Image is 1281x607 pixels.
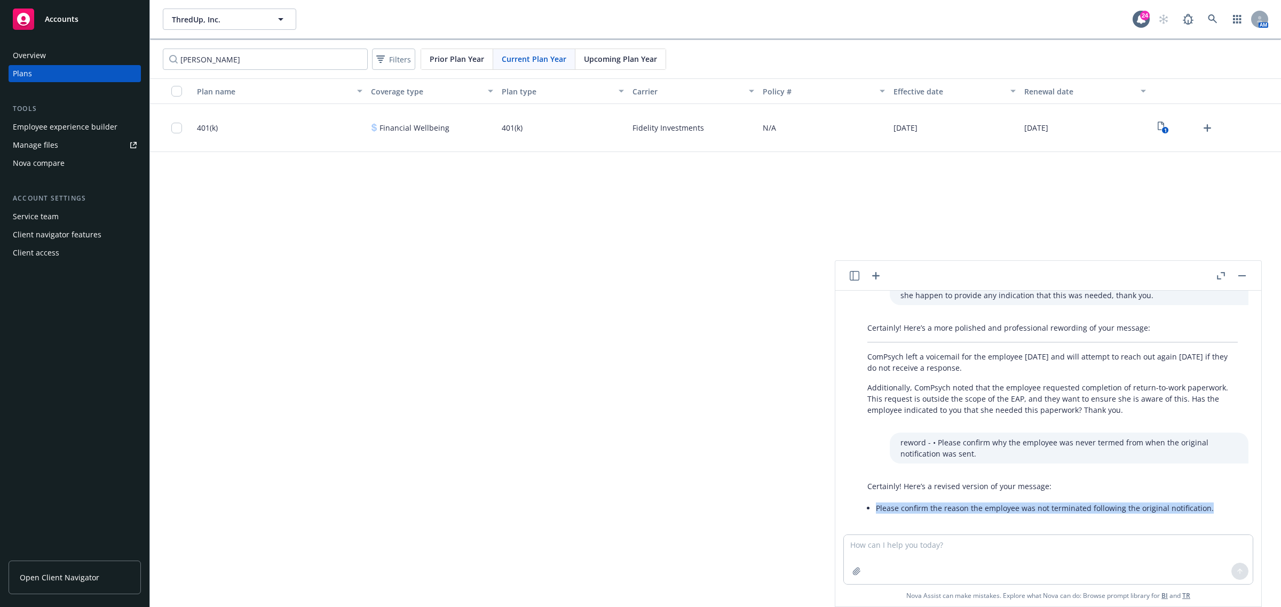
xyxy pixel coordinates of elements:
span: Fidelity Investments [632,122,704,133]
button: Policy # [758,78,889,104]
input: Select all [171,86,182,97]
span: Prior Plan Year [430,53,484,65]
div: Plan name [197,86,351,97]
a: Client navigator features [9,226,141,243]
a: Service team [9,208,141,225]
span: N/A [763,122,776,133]
div: Plans [13,65,32,82]
a: Manage files [9,137,141,154]
div: Plan type [502,86,612,97]
p: Certainly! Here’s a revised version of your message: [867,481,1214,492]
a: Plans [9,65,141,82]
a: Search [1202,9,1223,30]
div: Manage files [13,137,58,154]
a: Employee experience builder [9,118,141,135]
button: Filters [372,49,415,70]
p: reword - • Please confirm why the employee was never termed from when the original notification w... [900,437,1238,459]
a: BI [1161,591,1168,600]
span: Current Plan Year [502,53,566,65]
div: Client navigator features [13,226,101,243]
a: View Plan Documents [1155,119,1172,137]
a: Report a Bug [1177,9,1199,30]
div: Account settings [9,193,141,204]
li: Please confirm the reason the employee was not terminated following the original notification. [876,500,1214,516]
button: Renewal date [1020,78,1151,104]
span: [DATE] [893,122,918,133]
span: Accounts [45,15,78,23]
div: Employee experience builder [13,118,117,135]
p: Certainly! Here’s a more polished and professional rewording of your message: [867,322,1238,333]
button: ThredUp, Inc. [163,9,296,30]
button: Effective date [889,78,1020,104]
div: Effective date [893,86,1004,97]
div: Coverage type [371,86,481,97]
a: Start snowing [1153,9,1174,30]
span: Financial Wellbeing [379,122,449,133]
span: 401(k) [197,122,218,133]
div: Service team [13,208,59,225]
a: Nova compare [9,155,141,172]
p: Additionally, ComPsych noted that the employee requested completion of return-to-work paperwork. ... [867,382,1238,416]
input: Toggle Row Selected [171,123,182,133]
div: Tools [9,103,141,114]
span: 401(k) [502,122,523,133]
input: Search by name [163,49,368,70]
span: ThredUp, Inc. [172,14,264,25]
span: [DATE] [1024,122,1048,133]
div: Nova compare [13,155,65,172]
button: Coverage type [367,78,497,104]
a: Upload Plan Documents [1199,119,1216,137]
div: 24 [1140,11,1150,20]
button: Plan name [193,78,367,104]
button: Plan type [497,78,628,104]
div: Client access [13,244,59,261]
a: Client access [9,244,141,261]
p: ComPsych left a voicemail for the employee [DATE] and will attempt to reach out again [DATE] if t... [867,351,1238,373]
div: Renewal date [1024,86,1135,97]
span: Filters [389,54,411,65]
div: Carrier [632,86,743,97]
span: Open Client Navigator [20,572,99,583]
a: TR [1182,591,1190,600]
div: Overview [13,47,46,64]
a: Overview [9,47,141,64]
text: 1 [1164,127,1166,134]
div: Policy # [763,86,873,97]
a: Switch app [1227,9,1248,30]
span: Upcoming Plan Year [584,53,657,65]
span: Filters [374,52,413,67]
span: Nova Assist can make mistakes. Explore what Nova can do: Browse prompt library for and [906,585,1190,606]
a: Accounts [9,4,141,34]
button: Carrier [628,78,759,104]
